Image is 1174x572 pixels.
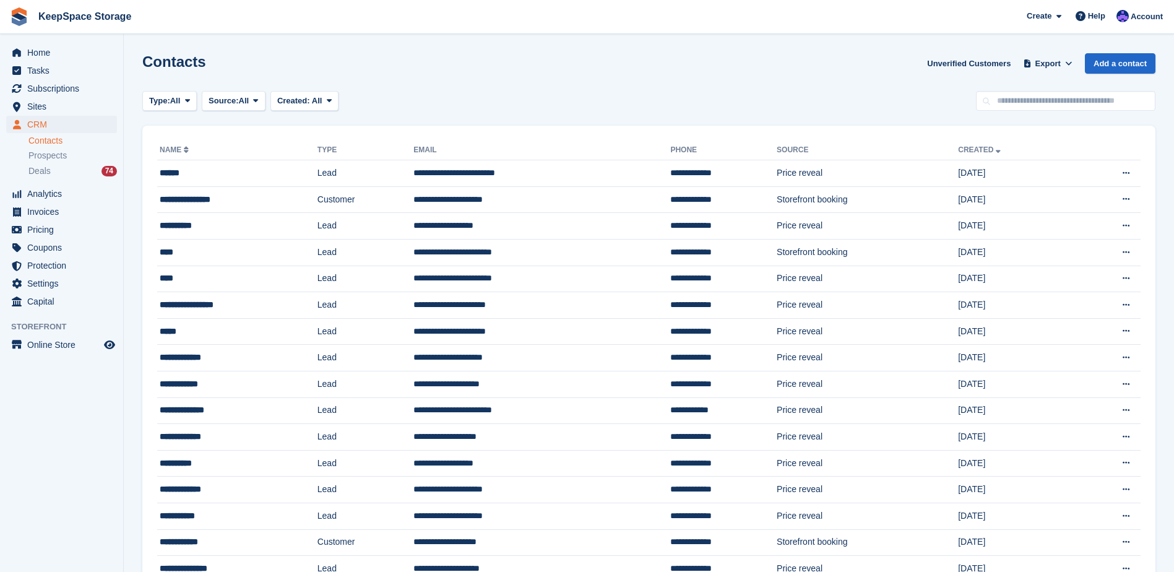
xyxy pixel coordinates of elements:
[27,80,101,97] span: Subscriptions
[777,371,958,397] td: Price reveal
[6,185,117,202] a: menu
[27,203,101,220] span: Invoices
[33,6,136,27] a: KeepSpace Storage
[142,91,197,111] button: Type: All
[958,186,1074,213] td: [DATE]
[317,424,414,451] td: Lead
[777,397,958,424] td: Price reveal
[209,95,238,107] span: Source:
[6,221,117,238] a: menu
[317,503,414,529] td: Lead
[317,239,414,266] td: Lead
[27,257,101,274] span: Protection
[958,529,1074,556] td: [DATE]
[777,186,958,213] td: Storefront booking
[1027,10,1051,22] span: Create
[317,397,414,424] td: Lead
[958,292,1074,319] td: [DATE]
[6,62,117,79] a: menu
[958,266,1074,292] td: [DATE]
[317,318,414,345] td: Lead
[777,503,958,529] td: Price reveal
[1088,10,1105,22] span: Help
[27,185,101,202] span: Analytics
[958,160,1074,187] td: [DATE]
[777,477,958,503] td: Price reveal
[6,44,117,61] a: menu
[958,213,1074,240] td: [DATE]
[1035,58,1061,70] span: Export
[27,116,101,133] span: CRM
[670,141,777,160] th: Phone
[777,213,958,240] td: Price reveal
[277,96,310,105] span: Created:
[28,135,117,147] a: Contacts
[777,318,958,345] td: Price reveal
[6,275,117,292] a: menu
[958,477,1074,503] td: [DATE]
[28,165,117,178] a: Deals 74
[239,95,249,107] span: All
[777,345,958,371] td: Price reveal
[27,44,101,61] span: Home
[413,141,670,160] th: Email
[6,203,117,220] a: menu
[922,53,1016,74] a: Unverified Customers
[958,503,1074,529] td: [DATE]
[317,450,414,477] td: Lead
[160,145,191,154] a: Name
[958,239,1074,266] td: [DATE]
[317,292,414,319] td: Lead
[1116,10,1129,22] img: Chloe Clark
[1021,53,1075,74] button: Export
[317,266,414,292] td: Lead
[317,160,414,187] td: Lead
[958,318,1074,345] td: [DATE]
[777,292,958,319] td: Price reveal
[958,450,1074,477] td: [DATE]
[142,53,206,70] h1: Contacts
[102,337,117,352] a: Preview store
[27,336,101,353] span: Online Store
[312,96,322,105] span: All
[27,293,101,310] span: Capital
[27,221,101,238] span: Pricing
[6,257,117,274] a: menu
[28,165,51,177] span: Deals
[317,345,414,371] td: Lead
[317,477,414,503] td: Lead
[6,80,117,97] a: menu
[101,166,117,176] div: 74
[270,91,339,111] button: Created: All
[777,160,958,187] td: Price reveal
[317,186,414,213] td: Customer
[149,95,170,107] span: Type:
[11,321,123,333] span: Storefront
[27,98,101,115] span: Sites
[958,397,1074,424] td: [DATE]
[10,7,28,26] img: stora-icon-8386f47178a22dfd0bd8f6a31ec36ba5ce8667c1dd55bd0f319d3a0aa187defe.svg
[317,529,414,556] td: Customer
[317,213,414,240] td: Lead
[27,62,101,79] span: Tasks
[777,266,958,292] td: Price reveal
[777,424,958,451] td: Price reveal
[958,371,1074,397] td: [DATE]
[1131,11,1163,23] span: Account
[777,529,958,556] td: Storefront booking
[27,239,101,256] span: Coupons
[6,293,117,310] a: menu
[28,150,67,162] span: Prospects
[777,239,958,266] td: Storefront booking
[27,275,101,292] span: Settings
[317,371,414,397] td: Lead
[958,145,1003,154] a: Created
[1085,53,1155,74] a: Add a contact
[317,141,414,160] th: Type
[6,239,117,256] a: menu
[6,98,117,115] a: menu
[202,91,265,111] button: Source: All
[777,450,958,477] td: Price reveal
[958,345,1074,371] td: [DATE]
[28,149,117,162] a: Prospects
